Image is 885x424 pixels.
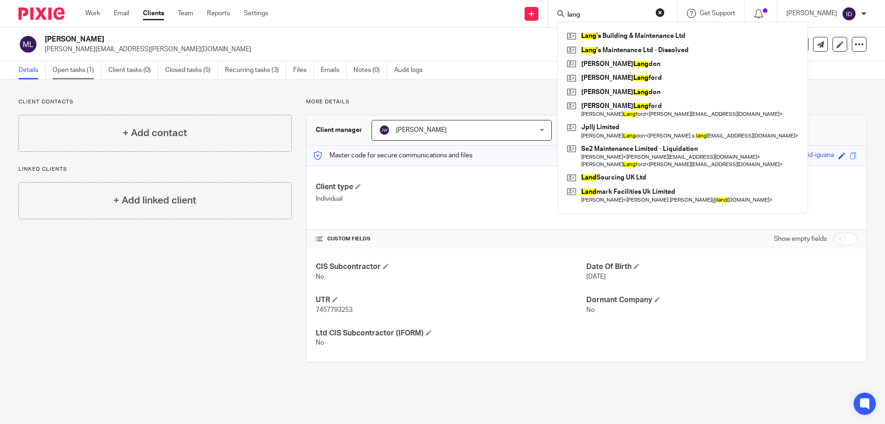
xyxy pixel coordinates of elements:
h2: [PERSON_NAME] [45,35,602,44]
h4: CIS Subcontractor [316,262,586,272]
label: Show empty fields [774,234,827,244]
span: No [586,307,595,313]
a: Email [114,9,129,18]
h4: Dormant Company [586,295,857,305]
p: Client contacts [18,98,292,106]
h4: + Add contact [123,126,187,140]
img: svg%3E [18,35,38,54]
h4: Ltd CIS Subcontractor (IFORM) [316,328,586,338]
p: Master code for secure communications and files [313,151,472,160]
p: Linked clients [18,166,292,173]
span: 7457793253 [316,307,353,313]
a: Client tasks (0) [108,61,158,79]
span: Get Support [700,10,735,17]
img: Pixie [18,7,65,20]
a: Clients [143,9,164,18]
a: Team [178,9,193,18]
span: No [316,340,324,346]
a: Settings [244,9,268,18]
h4: Date Of Birth [586,262,857,272]
img: svg%3E [379,125,390,136]
a: Audit logs [394,61,430,79]
span: No [316,274,324,280]
a: Open tasks (1) [53,61,101,79]
a: Notes (0) [354,61,387,79]
h4: + Add linked client [113,193,196,208]
a: Closed tasks (5) [165,61,218,79]
span: [PERSON_NAME] [396,127,447,133]
a: Work [85,9,100,18]
p: [PERSON_NAME] [786,9,837,18]
span: [DATE] [586,274,606,280]
p: More details [306,98,867,106]
a: Details [18,61,46,79]
img: svg%3E [842,6,856,21]
h3: Client manager [316,125,362,135]
p: Individual [316,194,586,203]
a: Emails [321,61,347,79]
p: [PERSON_NAME][EMAIL_ADDRESS][PERSON_NAME][DOMAIN_NAME] [45,45,741,54]
a: Reports [207,9,230,18]
h4: CUSTOM FIELDS [316,235,586,243]
h4: Client type [316,182,586,192]
h4: UTR [316,295,586,305]
button: Clear [655,8,665,17]
a: Recurring tasks (3) [225,61,286,79]
a: Files [293,61,314,79]
input: Search [566,11,649,19]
